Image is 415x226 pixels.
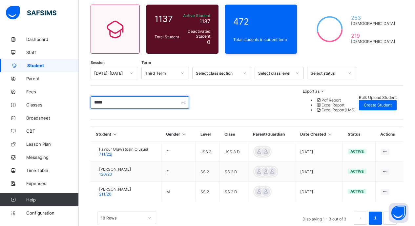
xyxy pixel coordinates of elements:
[94,71,126,76] div: [DATE]-[DATE]
[248,127,295,142] th: Parent/Guardian
[91,60,105,65] span: Session
[196,127,219,142] th: Level
[316,107,356,112] li: dropdown-list-item-null-2
[233,16,289,27] span: 472
[354,212,367,225] button: prev page
[112,132,118,137] i: Sort in Ascending Order
[350,169,364,174] span: active
[207,39,210,45] span: 0
[26,102,79,107] span: Classes
[219,182,248,202] td: SS 2 D
[311,71,344,76] div: Select status
[354,212,367,225] li: 上一页
[351,39,395,44] span: [DEMOGRAPHIC_DATA]
[26,50,79,55] span: Staff
[369,212,382,225] li: 1
[27,63,79,68] span: Student
[199,18,210,25] span: 1137
[161,127,196,142] th: Gender
[372,214,378,222] a: 1
[182,13,210,18] span: Active Student
[99,152,112,157] span: 711/22j
[99,192,112,197] span: 211/20
[6,6,56,20] img: safsims
[26,37,79,42] span: Dashboard
[99,187,131,192] span: [PERSON_NAME]
[350,149,364,154] span: active
[91,127,161,142] th: Student
[161,182,196,202] td: M
[295,182,343,202] td: [DATE]
[141,60,151,65] span: Term
[153,33,181,41] div: Total Student
[26,168,79,173] span: Time Table
[155,14,179,24] span: 1137
[303,89,320,94] span: Export as
[182,29,210,39] span: Deactivated Student
[343,127,375,142] th: Status
[145,71,177,76] div: Third Term
[295,162,343,182] td: [DATE]
[316,103,356,107] li: dropdown-list-item-null-1
[375,127,403,142] th: Actions
[99,167,131,172] span: [PERSON_NAME]
[26,128,79,134] span: CBT
[161,162,196,182] td: F
[26,181,79,186] span: Expenses
[350,189,364,194] span: active
[233,37,289,42] span: Total students in current term
[219,162,248,182] td: SS 2 D
[101,216,144,220] div: 10 Rows
[384,212,397,225] li: 下一页
[196,182,219,202] td: SS 2
[327,132,333,137] i: Sort in Ascending Order
[295,127,343,142] th: Date Created
[298,212,351,225] li: Displaying 1 - 3 out of 3
[196,142,219,162] td: JSS 3
[99,147,148,152] span: Favour Oluwatosin Olususi
[161,142,196,162] td: F
[196,162,219,182] td: SS 2
[26,141,79,147] span: Lesson Plan
[351,14,395,21] span: 253
[258,71,292,76] div: Select class level
[26,155,79,160] span: Messaging
[196,71,239,76] div: Select class section
[26,197,78,202] span: Help
[219,142,248,162] td: JSS 3 D
[384,212,397,225] button: next page
[26,76,79,81] span: Parent
[351,32,395,39] span: 219
[26,210,78,216] span: Configuration
[26,115,79,121] span: Broadsheet
[389,203,408,223] button: Open asap
[26,89,79,94] span: Fees
[181,132,187,137] i: Sort in Ascending Order
[99,172,112,177] span: 120/20
[364,103,392,107] span: Create Student
[295,142,343,162] td: [DATE]
[359,95,397,100] span: Bulk Upload Student
[316,98,356,103] li: dropdown-list-item-null-0
[351,21,395,26] span: [DEMOGRAPHIC_DATA]
[219,127,248,142] th: Class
